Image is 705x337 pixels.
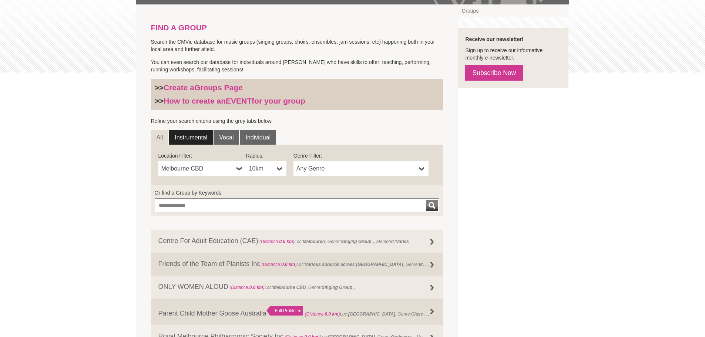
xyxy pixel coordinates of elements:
p: You can even search our database for individuals around [PERSON_NAME] who have skills to offer: t... [151,58,443,73]
strong: 0.0 km [281,262,295,267]
span: Melbourne CBD [161,164,234,173]
a: Any Genre [293,161,429,176]
h3: >> [155,96,440,106]
a: Melbourne CBD [158,161,246,176]
a: All [151,130,169,145]
strong: Melbourne CBD [273,285,306,290]
span: Loc: , Genre: , [305,310,449,317]
label: Or find a Group by Keywords [155,189,440,196]
strong: Class Workshop , [411,310,448,317]
strong: FIND A GROUP [151,23,207,32]
a: Create aGroups Page [164,83,243,92]
span: (Distance: ) [259,239,295,244]
a: Subscribe Now [465,65,523,81]
strong: Receive our newsletter! [465,36,523,42]
a: Centre For Adult Education (CAE) (Distance:0.0 km)Loc:Melbouren, Genre:Singing Group ,, Members:V... [151,230,443,253]
strong: Various suburbs across [GEOGRAPHIC_DATA] [305,262,403,267]
span: Loc: , Genre: , Members: [258,239,409,244]
strong: Varies [396,239,409,244]
strong: 0.0 km [325,311,338,317]
label: Genre Filter: [293,152,429,159]
a: 10km [246,161,286,176]
span: (Distance: ) [305,311,340,317]
span: (Distance: ) [262,262,297,267]
span: Loc: , Genre: , [260,260,472,267]
span: (Distance: ) [229,285,265,290]
strong: 0.0 km [249,285,263,290]
a: ONLY WOMEN ALOUD (Distance:0.0 km)Loc:Melbourne CBD, Genre:Singing Group ,, [151,276,443,299]
p: Sign up to receive our informative monthly e-newsletter. [465,47,561,61]
span: 10km [249,164,274,173]
a: Friends of the Team of Pianists Inc (Distance:0.0 km)Loc:Various suburbs across [GEOGRAPHIC_DATA]... [151,253,443,276]
a: Parent Child Mother Goose Australia Full Profile (Distance:0.0 km)Loc:[GEOGRAPHIC_DATA], Genre:Cl... [151,299,443,325]
a: Instrumental [169,130,213,145]
strong: 0.0 km [279,239,293,244]
strong: Singing Group , [341,239,374,244]
label: Location Filter: [158,152,246,159]
strong: [GEOGRAPHIC_DATA] [348,311,395,317]
p: Search the CMVic database for music groups (singing groups, choirs, ensembles, jam sessions, etc)... [151,38,443,53]
strong: Singing Group , [322,285,355,290]
span: Loc: , Genre: , [228,285,356,290]
div: Full Profile [266,306,303,316]
a: Groups [458,4,568,17]
p: Refine your search criteria using the grey tabs below. [151,117,443,125]
label: Radius: [246,152,286,159]
strong: EVENT [226,97,252,105]
strong: Groups Page [194,83,243,92]
span: Any Genre [296,164,416,173]
a: How to create anEVENTfor your group [164,97,305,105]
strong: Music Session (regular) , [419,260,471,267]
a: Individual [240,130,276,145]
strong: Melbouren [303,239,325,244]
h3: >> [155,83,440,92]
a: Vocal [214,130,239,145]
